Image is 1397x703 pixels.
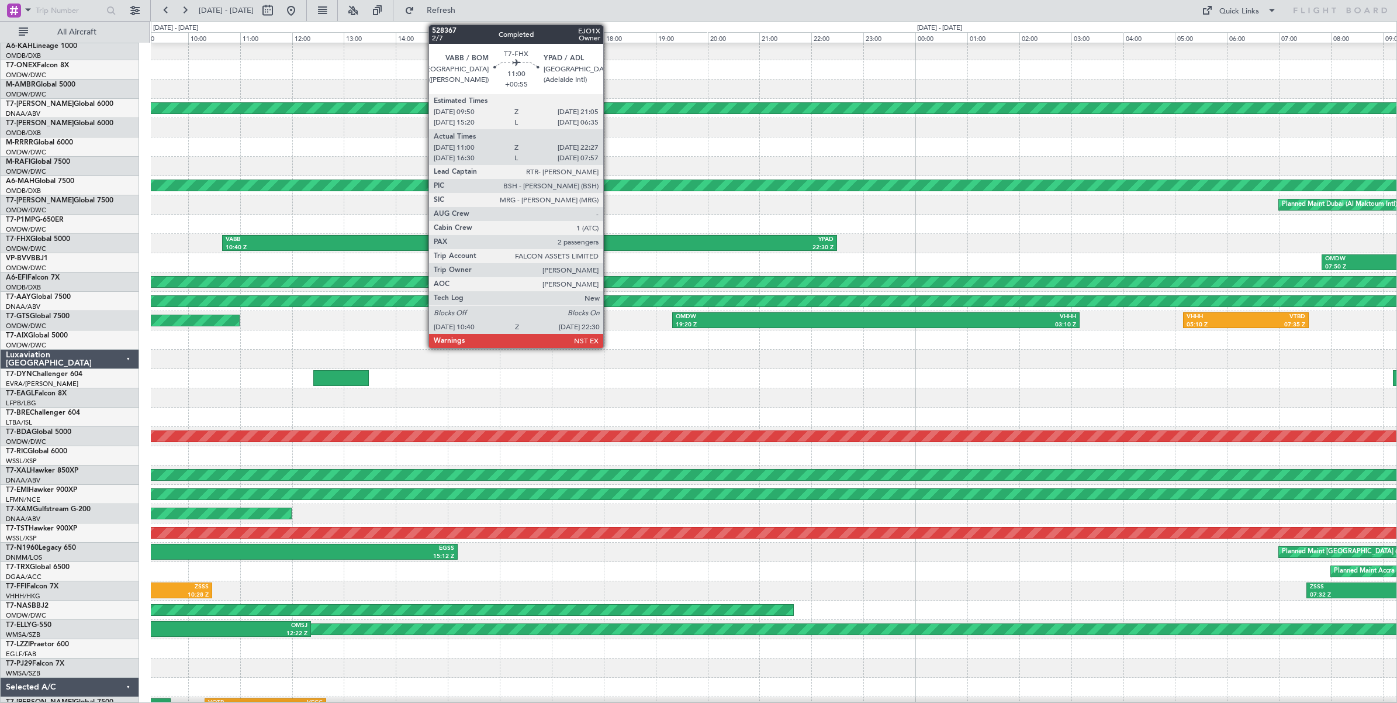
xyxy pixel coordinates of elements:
[153,23,198,33] div: [DATE] - [DATE]
[6,467,30,474] span: T7-XAL
[6,129,41,137] a: OMDB/DXB
[6,178,74,185] a: A6-MAHGlobal 7500
[1310,591,1370,599] div: 07:32 Z
[36,2,103,19] input: Trip Number
[6,564,30,571] span: T7-TRX
[1071,32,1123,43] div: 03:00
[500,32,552,43] div: 16:00
[656,32,708,43] div: 19:00
[399,1,469,20] button: Refresh
[6,187,41,195] a: OMDB/DXB
[876,321,1076,329] div: 03:10 Z
[6,313,70,320] a: T7-GTSGlobal 7500
[1219,6,1259,18] div: Quick Links
[1175,32,1227,43] div: 05:00
[6,120,113,127] a: T7-[PERSON_NAME]Global 6000
[1227,32,1279,43] div: 06:00
[1123,32,1175,43] div: 04:00
[6,148,46,157] a: OMDW/DWC
[6,418,32,427] a: LTBA/ISL
[6,302,40,311] a: DNAA/ABV
[6,583,58,590] a: T7-FFIFalcon 7X
[13,23,127,42] button: All Aircraft
[240,32,292,43] div: 11:00
[6,62,37,69] span: T7-ONEX
[199,5,254,16] span: [DATE] - [DATE]
[6,545,76,552] a: T7-N1960Legacy 650
[915,32,967,43] div: 00:00
[6,341,46,350] a: OMDW/DWC
[80,545,267,553] div: DNMM
[6,109,40,118] a: DNAA/ABV
[6,390,67,397] a: T7-EAGLFalcon 8X
[1282,196,1397,213] div: Planned Maint Dubai (Al Maktoum Intl)
[6,51,41,60] a: OMDB/DXB
[6,62,69,69] a: T7-ONEXFalcon 8X
[1331,32,1383,43] div: 08:00
[267,553,454,561] div: 15:12 Z
[6,611,46,620] a: OMDW/DWC
[6,139,73,146] a: M-RRRRGlobal 6000
[759,32,811,43] div: 21:00
[6,216,64,223] a: T7-P1MPG-650ER
[6,592,40,601] a: VHHH/HKG
[448,32,500,43] div: 15:00
[6,641,30,648] span: T7-LZZI
[6,322,46,330] a: OMDW/DWC
[6,225,46,234] a: OMDW/DWC
[530,244,834,252] div: 22:30 Z
[6,429,32,436] span: T7-BDA
[6,81,36,88] span: M-AMBR
[6,274,60,281] a: A6-EFIFalcon 7X
[6,206,46,215] a: OMDW/DWC
[6,429,71,436] a: T7-BDAGlobal 5000
[6,457,37,466] a: WSSL/XSP
[6,506,91,513] a: T7-XAMGulfstream G-200
[1246,321,1306,329] div: 07:35 Z
[6,43,33,50] span: A6-KAH
[6,399,36,408] a: LFPB/LBG
[6,602,49,609] a: T7-NASBBJ2
[188,32,240,43] div: 10:00
[6,630,40,639] a: WMSA/SZB
[267,545,454,553] div: EGSS
[6,90,46,99] a: OMDW/DWC
[6,120,74,127] span: T7-[PERSON_NAME]
[6,244,46,253] a: OMDW/DWC
[6,409,30,416] span: T7-BRE
[1279,32,1331,43] div: 07:00
[6,158,70,166] a: M-RAFIGlobal 7500
[6,294,31,301] span: T7-AAY
[226,244,530,252] div: 10:40 Z
[6,583,26,590] span: T7-FFI
[6,101,113,108] a: T7-[PERSON_NAME]Global 6000
[6,622,32,629] span: T7-ELLY
[6,525,77,532] a: T7-TSTHawker 900XP
[1246,313,1306,321] div: VTBD
[6,495,40,504] a: LFMN/NCE
[863,32,915,43] div: 23:00
[6,564,70,571] a: T7-TRXGlobal 6500
[6,101,74,108] span: T7-[PERSON_NAME]
[6,236,30,243] span: T7-FHX
[6,437,46,446] a: OMDW/DWC
[6,448,67,455] a: T7-RICGlobal 6000
[6,371,32,378] span: T7-DYN
[6,573,42,581] a: DGAA/ACC
[552,32,604,43] div: 17:00
[226,236,530,244] div: VABB
[6,158,30,166] span: M-RAFI
[146,622,307,630] div: OMSJ
[6,332,68,339] a: T7-AIXGlobal 5000
[6,294,71,301] a: T7-AAYGlobal 7500
[6,602,32,609] span: T7-NAS
[136,32,188,43] div: 09:00
[6,534,37,543] a: WSSL/XSP
[6,545,39,552] span: T7-N1960
[6,264,46,273] a: OMDW/DWC
[530,236,834,244] div: YPAD
[344,32,396,43] div: 13:00
[6,139,33,146] span: M-RRRR
[1196,1,1282,20] button: Quick Links
[6,409,80,416] a: T7-BREChallenger 604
